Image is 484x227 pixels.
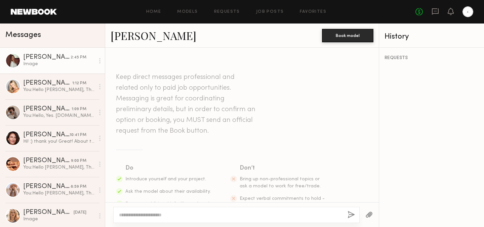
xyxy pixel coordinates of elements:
a: Job Posts [256,10,284,14]
div: 1:09 PM [72,106,86,112]
div: [PERSON_NAME] [23,157,71,164]
header: Keep direct messages professional and related only to paid job opportunities. Messaging is great ... [116,72,257,136]
span: Introduce yourself and your project. [125,177,206,181]
a: Favorites [300,10,326,14]
div: You: Hello [PERSON_NAME], Thank you very much for your kind response. We would be delighted to pr... [23,190,95,196]
div: [PERSON_NAME] [23,183,71,190]
div: You: Hello [PERSON_NAME], Thank you very much for your kind response. We would be delighted to pr... [23,164,95,171]
div: [PERSON_NAME] [23,80,72,87]
button: Book model [322,29,373,42]
span: Bring up non-professional topics or ask a model to work for free/trade. [240,177,321,188]
a: Requests [214,10,240,14]
div: Image [23,61,95,67]
div: 2:45 PM [71,54,86,61]
div: [DATE] [74,210,86,216]
a: Models [177,10,198,14]
div: 1:12 PM [72,80,86,87]
span: Expect verbal commitments to hold - only official requests can be enforced. [240,196,325,215]
div: 8:59 PM [71,184,86,190]
div: You: Hello, Yes. [DOMAIN_NAME] Thank you [23,112,95,119]
span: Request additional info, like updated digitals, relevant experience, other skills, etc. [125,202,209,220]
div: [PERSON_NAME] [23,106,72,112]
div: 9:00 PM [71,158,86,164]
a: [PERSON_NAME] [111,28,196,43]
div: History [385,33,479,41]
div: Hi! :) thank you! Great! About to go to bed for an early morning so let me draft this up [DATE]! ... [23,138,95,145]
a: Book model [322,32,373,38]
span: Messages [5,31,41,39]
div: REQUESTS [385,56,479,60]
a: Home [146,10,161,14]
div: You: Hello [PERSON_NAME], Thank you so much for your explaining and we do truly understand. We tr... [23,87,95,93]
div: [PERSON_NAME] [23,54,71,61]
div: Do [125,164,211,173]
div: [PERSON_NAME] [23,209,74,216]
div: Image [23,216,95,222]
div: Don’t [240,164,326,173]
span: Ask the model about their availability. [125,189,211,194]
div: [PERSON_NAME] [23,132,70,138]
div: 10:41 PM [70,132,86,138]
